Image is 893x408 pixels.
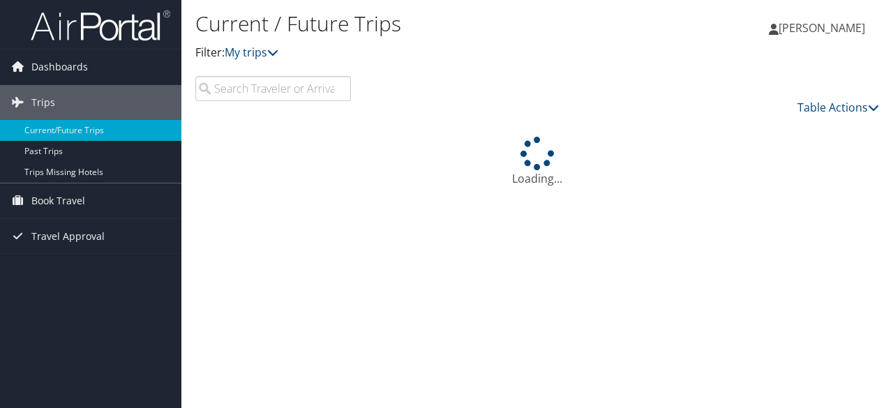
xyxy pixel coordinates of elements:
[195,137,879,187] div: Loading...
[225,45,278,60] a: My trips
[769,7,879,49] a: [PERSON_NAME]
[31,50,88,84] span: Dashboards
[31,85,55,120] span: Trips
[797,100,879,115] a: Table Actions
[779,20,865,36] span: [PERSON_NAME]
[31,9,170,42] img: airportal-logo.png
[31,219,105,254] span: Travel Approval
[195,9,651,38] h1: Current / Future Trips
[195,44,651,62] p: Filter:
[195,76,351,101] input: Search Traveler or Arrival City
[31,183,85,218] span: Book Travel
